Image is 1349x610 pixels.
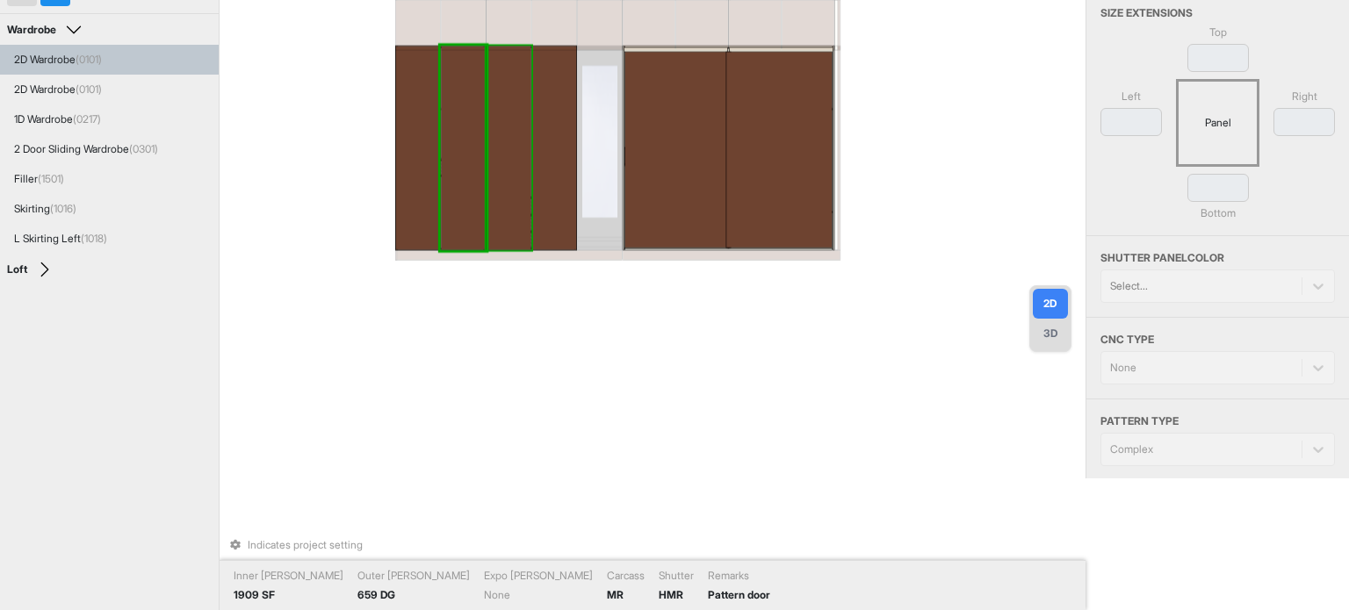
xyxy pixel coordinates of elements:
[7,261,58,278] button: Loft
[1100,413,1335,429] p: Pattern Type
[14,111,101,127] div: 1D Wardrobe
[1100,89,1162,104] p: Left
[1033,319,1068,348] div: 3D
[14,231,107,247] div: L Skirting Left
[76,53,102,66] span: (0101)
[7,21,87,39] button: Wardrobe
[1033,289,1068,319] div: 2D
[14,82,102,97] div: 2D Wardrobe
[14,52,102,68] div: 2D Wardrobe
[7,24,56,36] div: Wardrobe
[14,201,76,217] div: Skirting
[1273,89,1335,104] p: Right
[14,171,64,187] div: Filler
[38,172,64,185] span: (1501)
[1100,332,1335,348] p: CNC Type
[7,263,27,276] div: Loft
[50,202,76,215] span: (1016)
[1100,250,1335,266] p: Shutter Panel color
[1187,25,1249,40] p: Top
[1187,202,1249,221] p: Bottom
[81,232,107,245] span: (1018)
[14,141,158,157] div: 2 Door Sliding Wardrobe
[1100,5,1335,21] p: Size Extensions
[1176,79,1259,167] div: Panel
[76,83,102,96] span: (0101)
[129,142,158,155] span: (0301)
[73,112,101,126] span: (0217)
